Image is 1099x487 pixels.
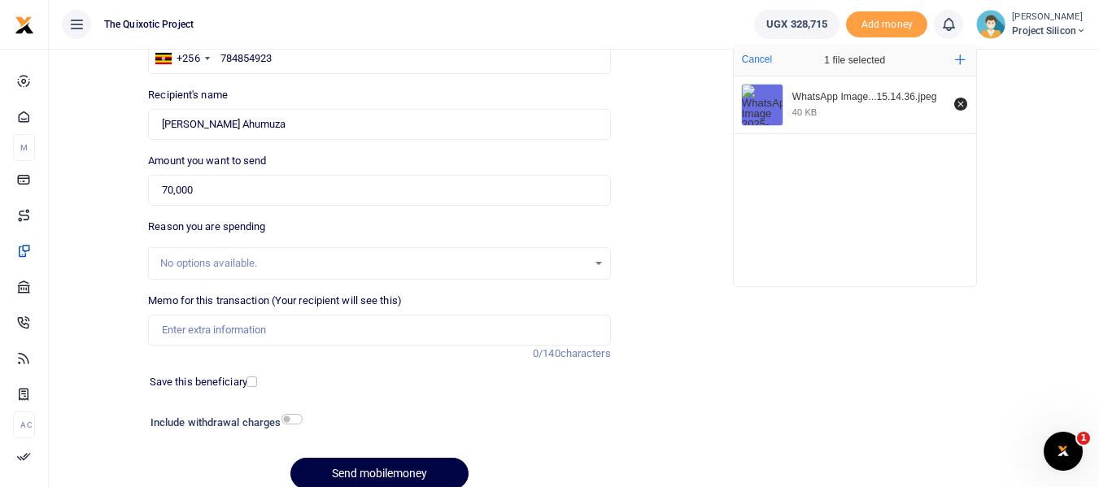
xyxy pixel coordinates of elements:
[13,411,35,438] li: Ac
[15,15,34,35] img: logo-small
[150,374,247,390] label: Save this beneficiary
[846,11,927,38] span: Add money
[737,49,777,70] button: Cancel
[766,16,827,33] span: UGX 328,715
[98,17,200,32] span: The Quixotic Project
[148,87,228,103] label: Recipient's name
[1012,24,1086,38] span: Project Silicon
[15,18,34,30] a: logo-small logo-large logo-large
[792,91,945,104] div: WhatsApp Image 2025-09-12 at 15.14.36.jpeg
[976,10,1005,39] img: profile-user
[560,347,611,359] span: characters
[1044,432,1083,471] iframe: Intercom live chat
[149,44,214,73] div: Uganda: +256
[952,95,970,113] button: Remove file
[13,134,35,161] li: M
[148,153,266,169] label: Amount you want to send
[148,315,610,346] input: Enter extra information
[148,43,610,74] input: Enter phone number
[1077,432,1090,445] span: 1
[754,10,840,39] a: UGX 328,715
[148,109,610,140] input: Loading name...
[160,255,587,272] div: No options available.
[786,44,924,76] div: 1 file selected
[148,219,265,235] label: Reason you are spending
[846,11,927,38] li: Toup your wallet
[148,293,402,309] label: Memo for this transaction (Your recipient will see this)
[177,50,199,67] div: +256
[148,175,610,206] input: UGX
[1012,11,1086,24] small: [PERSON_NAME]
[733,43,977,287] div: File Uploader
[533,347,560,359] span: 0/140
[846,17,927,29] a: Add money
[748,10,846,39] li: Wallet ballance
[976,10,1086,39] a: profile-user [PERSON_NAME] Project Silicon
[742,85,783,125] img: WhatsApp Image 2025-09-12 at 15.14.36.jpeg
[792,107,817,118] div: 40 KB
[949,48,972,72] button: Add more files
[150,416,295,429] h6: Include withdrawal charges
